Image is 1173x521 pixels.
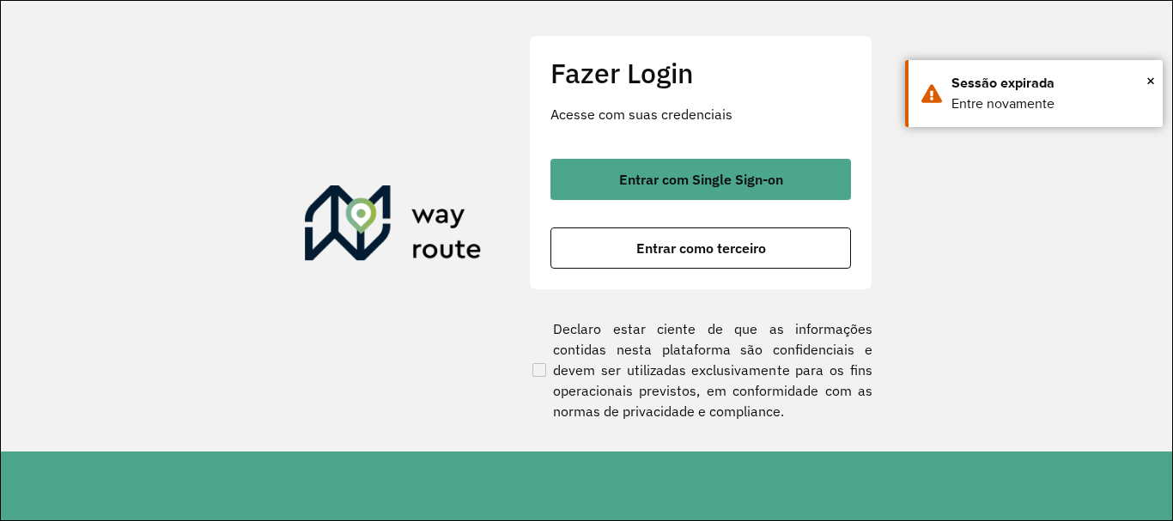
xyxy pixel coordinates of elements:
div: Sessão expirada [951,73,1150,94]
button: button [550,159,851,200]
button: Close [1146,68,1155,94]
div: Entre novamente [951,94,1150,114]
label: Declaro estar ciente de que as informações contidas nesta plataforma são confidenciais e devem se... [529,318,872,421]
span: × [1146,68,1155,94]
span: Entrar como terceiro [636,241,766,255]
h2: Fazer Login [550,57,851,89]
img: Roteirizador AmbevTech [305,185,482,268]
p: Acesse com suas credenciais [550,104,851,124]
span: Entrar com Single Sign-on [619,173,783,186]
button: button [550,227,851,269]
